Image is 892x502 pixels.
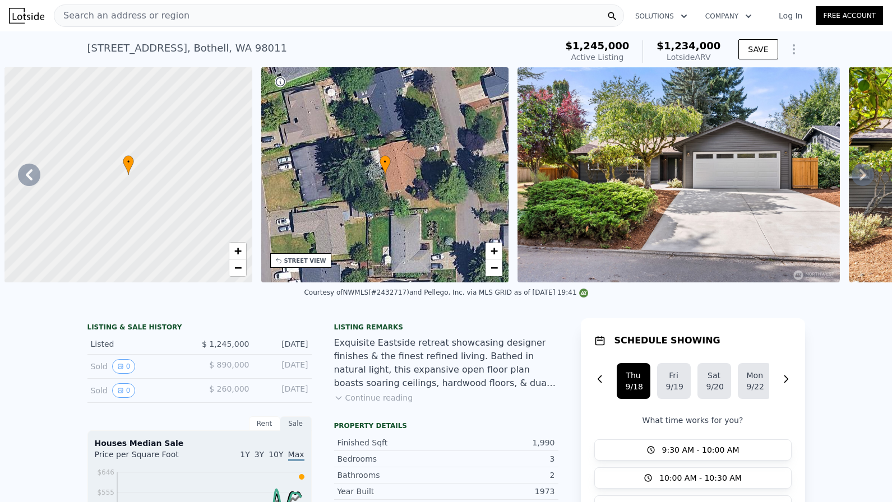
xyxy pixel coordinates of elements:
button: Solutions [626,6,696,26]
span: Active Listing [571,53,623,62]
div: Lotside ARV [657,52,720,63]
a: Zoom in [229,243,246,259]
span: $ 260,000 [209,384,249,393]
div: Property details [334,421,558,430]
span: − [234,261,241,275]
span: 1Y [240,450,249,459]
span: • [123,157,134,167]
div: [DATE] [258,383,308,398]
button: Sat9/20 [697,363,731,399]
button: View historical data [112,383,136,398]
span: 9:30 AM - 10:00 AM [662,444,740,455]
button: 9:30 AM - 10:00 AM [594,439,792,461]
div: Sold [91,383,191,398]
button: SAVE [738,39,778,59]
a: Zoom out [229,259,246,276]
span: • [380,157,391,167]
span: $1,245,000 [565,40,629,52]
button: Company [696,6,761,26]
div: 3 [446,453,555,464]
div: LISTING & SALE HISTORY [87,323,312,334]
button: Thu9/18 [617,363,650,399]
img: Sale: 169701065 Parcel: 98467790 [517,67,840,282]
div: Bathrooms [338,470,446,481]
div: Year Built [338,486,446,497]
div: Listed [91,338,191,350]
button: Mon9/22 [738,363,771,399]
tspan: $555 [97,489,114,496]
a: Log In [765,10,816,21]
div: Exquisite Eastside retreat showcasing designer finishes & the finest refined living. Bathed in na... [334,336,558,390]
div: Rent [249,416,280,431]
span: Search an address or region [54,9,190,22]
span: $ 890,000 [209,360,249,369]
button: 10:00 AM - 10:30 AM [594,467,792,489]
tspan: $646 [97,468,114,476]
div: 1973 [446,486,555,497]
div: 9/19 [666,381,682,392]
button: Show Options [783,38,805,61]
p: What time works for you? [594,415,792,426]
div: • [123,155,134,175]
div: Houses Median Sale [95,438,304,449]
span: − [491,261,498,275]
div: [STREET_ADDRESS] , Bothell , WA 98011 [87,40,287,56]
a: Zoom in [486,243,502,259]
div: Finished Sqft [338,437,446,448]
span: + [234,244,241,258]
div: 2 [446,470,555,481]
div: Sold [91,359,191,374]
div: [DATE] [258,359,308,374]
span: Max [288,450,304,461]
div: 9/20 [706,381,722,392]
img: Lotside [9,8,44,24]
button: View historical data [112,359,136,374]
div: 1,990 [446,437,555,448]
div: [DATE] [258,338,308,350]
span: 10:00 AM - 10:30 AM [659,472,742,484]
div: Thu [626,370,641,381]
div: Fri [666,370,682,381]
span: $1,234,000 [657,40,720,52]
div: 9/22 [747,381,762,392]
a: Zoom out [486,259,502,276]
button: Fri9/19 [657,363,691,399]
div: Listing remarks [334,323,558,332]
div: Price per Square Foot [95,449,200,467]
button: Continue reading [334,392,413,403]
img: NWMLS Logo [579,289,588,298]
div: STREET VIEW [284,257,326,265]
div: 9/18 [626,381,641,392]
div: Courtesy of NWMLS (#2432717) and Pellego, Inc. via MLS GRID as of [DATE] 19:41 [304,289,588,296]
div: Sat [706,370,722,381]
span: + [491,244,498,258]
span: 3Y [255,450,264,459]
div: Mon [747,370,762,381]
span: $ 1,245,000 [202,340,249,348]
div: Bedrooms [338,453,446,464]
div: • [380,155,391,175]
h1: SCHEDULE SHOWING [614,334,720,347]
div: Sale [280,416,312,431]
a: Free Account [816,6,883,25]
span: 10Y [269,450,283,459]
